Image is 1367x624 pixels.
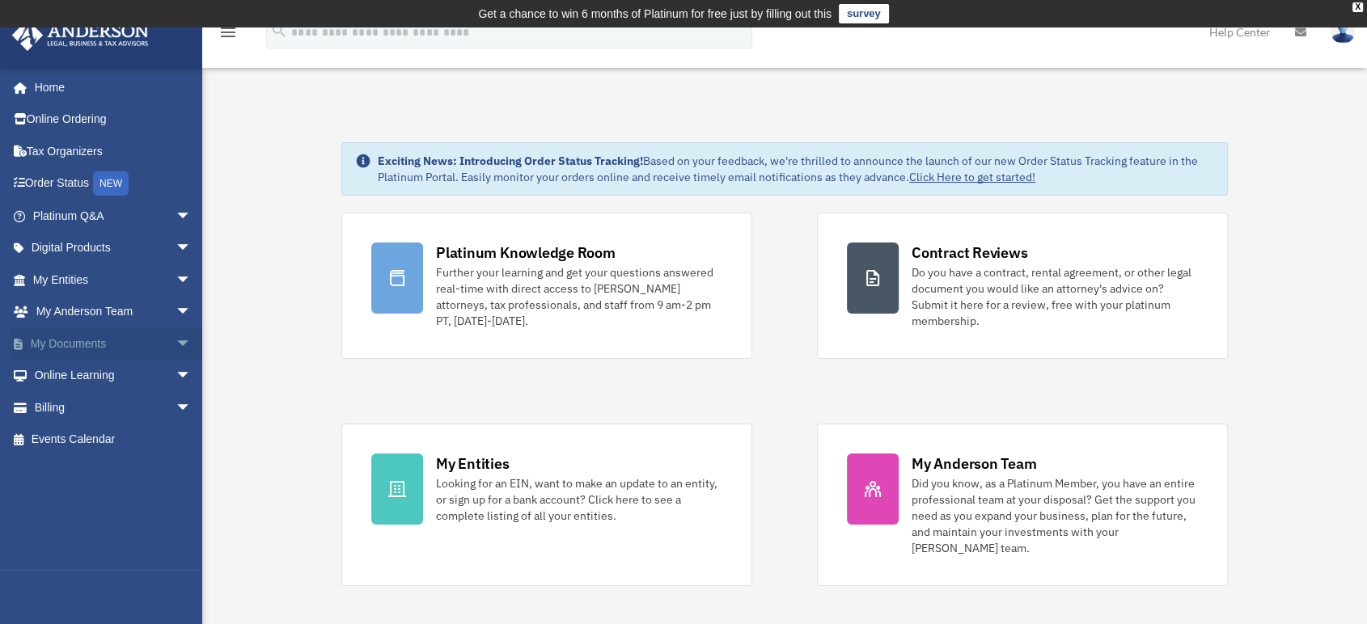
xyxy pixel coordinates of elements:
div: Did you know, as a Platinum Member, you have an entire professional team at your disposal? Get th... [912,475,1198,556]
span: arrow_drop_down [176,391,208,424]
span: arrow_drop_down [176,232,208,265]
a: Digital Productsarrow_drop_down [11,232,216,264]
a: menu [218,28,238,42]
div: My Entities [436,453,509,474]
a: Order StatusNEW [11,167,216,200]
i: menu [218,23,238,42]
a: survey [839,4,889,23]
span: arrow_drop_down [176,264,208,297]
div: Looking for an EIN, want to make an update to an entity, or sign up for a bank account? Click her... [436,475,722,524]
div: close [1352,2,1363,12]
div: Platinum Knowledge Room [436,242,616,263]
strong: Exciting News: Introducing Order Status Tracking! [378,154,643,168]
a: My Anderson Teamarrow_drop_down [11,296,216,328]
a: Online Learningarrow_drop_down [11,360,216,392]
a: Online Ordering [11,103,216,136]
a: Home [11,71,208,103]
a: Tax Organizers [11,135,216,167]
a: My Anderson Team Did you know, as a Platinum Member, you have an entire professional team at your... [817,424,1228,586]
i: search [270,22,288,40]
div: My Anderson Team [912,453,1036,474]
span: arrow_drop_down [176,200,208,233]
a: Platinum Q&Aarrow_drop_down [11,200,216,232]
div: Further your learning and get your questions answered real-time with direct access to [PERSON_NAM... [436,264,722,329]
a: Contract Reviews Do you have a contract, rental agreement, or other legal document you would like... [817,213,1228,359]
a: My Entitiesarrow_drop_down [11,264,216,296]
a: My Documentsarrow_drop_down [11,327,216,360]
a: Platinum Knowledge Room Further your learning and get your questions answered real-time with dire... [341,213,752,359]
div: Do you have a contract, rental agreement, or other legal document you would like an attorney's ad... [912,264,1198,329]
span: arrow_drop_down [176,360,208,393]
span: arrow_drop_down [176,327,208,360]
img: User Pic [1331,20,1355,44]
div: Based on your feedback, we're thrilled to announce the launch of our new Order Status Tracking fe... [378,153,1214,185]
a: My Entities Looking for an EIN, want to make an update to an entity, or sign up for a bank accoun... [341,424,752,586]
a: Billingarrow_drop_down [11,391,216,424]
span: arrow_drop_down [176,296,208,329]
a: Click Here to get started! [909,170,1035,184]
div: NEW [93,171,129,196]
a: Events Calendar [11,424,216,456]
div: Get a chance to win 6 months of Platinum for free just by filling out this [478,4,832,23]
img: Anderson Advisors Platinum Portal [7,19,154,51]
div: Contract Reviews [912,242,1027,263]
